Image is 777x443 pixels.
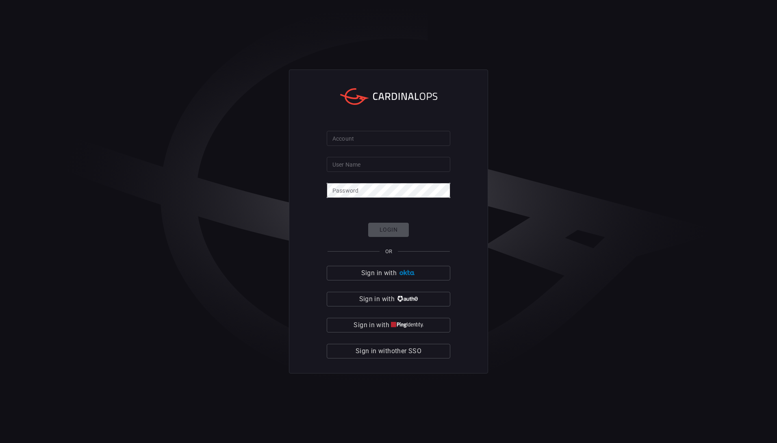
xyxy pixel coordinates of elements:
[327,318,450,332] button: Sign in with
[385,248,392,254] span: OR
[391,322,423,328] img: quu4iresuhQAAAABJRU5ErkJggg==
[327,157,450,172] input: Type your user name
[327,344,450,358] button: Sign in withother SSO
[359,293,395,305] span: Sign in with
[398,270,416,276] img: Ad5vKXme8s1CQAAAABJRU5ErkJggg==
[396,296,418,302] img: vP8Hhh4KuCH8AavWKdZY7RZgAAAAASUVORK5CYII=
[354,319,389,331] span: Sign in with
[361,267,397,279] span: Sign in with
[327,292,450,306] button: Sign in with
[356,345,421,357] span: Sign in with other SSO
[327,131,450,146] input: Type your account
[327,266,450,280] button: Sign in with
